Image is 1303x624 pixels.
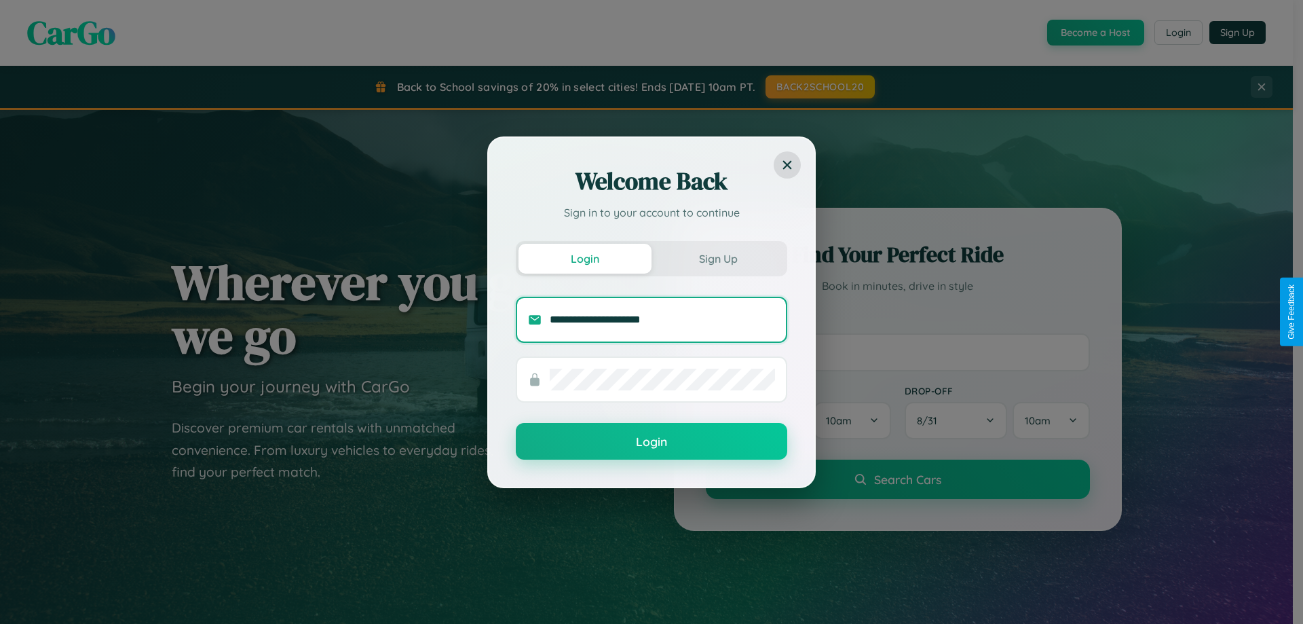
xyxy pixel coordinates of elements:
[516,165,787,198] h2: Welcome Back
[516,423,787,460] button: Login
[516,204,787,221] p: Sign in to your account to continue
[651,244,785,274] button: Sign Up
[518,244,651,274] button: Login
[1287,285,1296,339] div: Give Feedback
